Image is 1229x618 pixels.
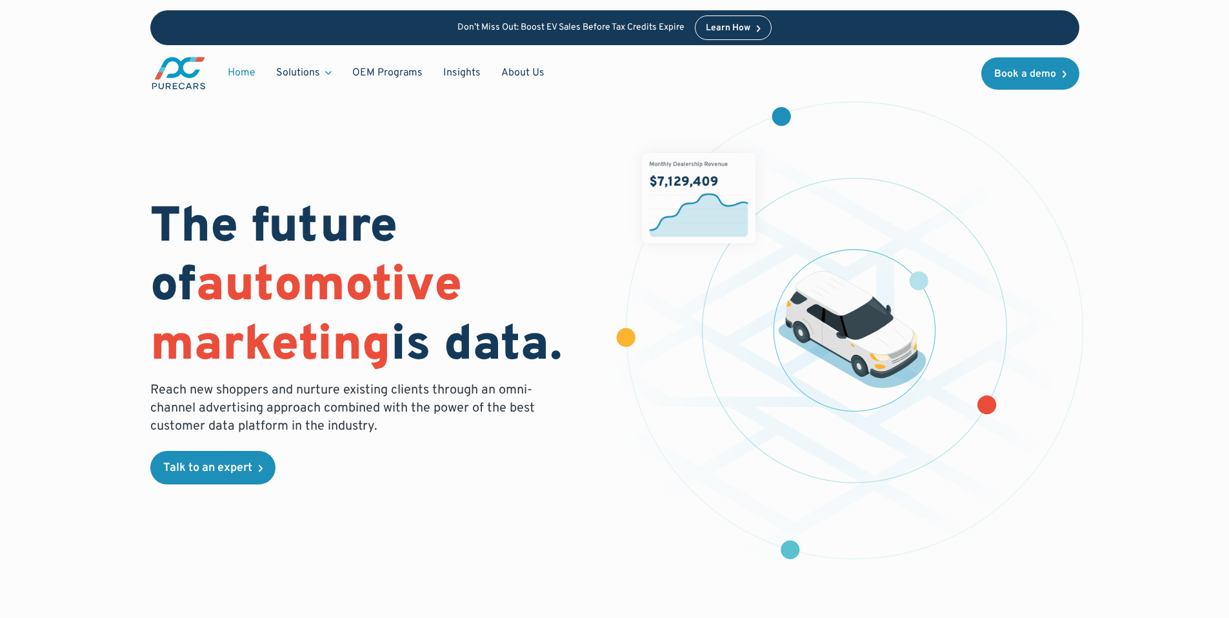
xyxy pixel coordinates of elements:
[150,256,462,377] span: automotive marketing
[433,61,491,85] a: Insights
[266,61,342,85] div: Solutions
[778,271,926,388] img: illustration of a vehicle
[150,381,543,435] p: Reach new shoppers and nurture existing clients through an omni-channel advertising approach comb...
[457,23,684,34] p: Don’t Miss Out: Boost EV Sales Before Tax Credits Expire
[150,199,599,376] h1: The future of is data.
[150,451,275,484] a: Talk to an expert
[695,15,772,40] a: Learn How
[981,57,1079,90] a: Book a demo
[163,463,252,474] div: Talk to an expert
[217,61,266,85] a: Home
[342,61,433,85] a: OEM Programs
[150,55,207,91] img: purecars logo
[150,55,207,91] a: main
[642,153,755,243] img: chart showing monthly dealership revenue of $7m
[706,24,750,33] div: Learn How
[491,61,555,85] a: About Us
[276,66,320,80] div: Solutions
[994,69,1056,79] div: Book a demo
